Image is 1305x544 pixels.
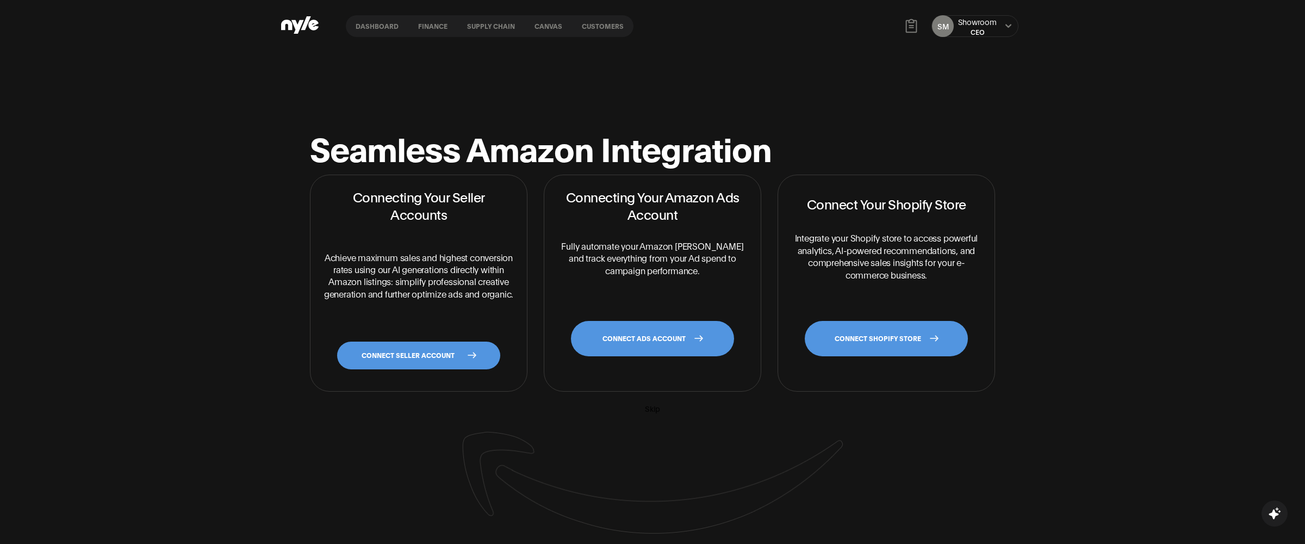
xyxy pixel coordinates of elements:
a: finance [408,15,457,37]
button: ShowroomCEO [958,16,997,36]
a: Customers [572,15,633,37]
p: Integrate your Shopify store to access powerful analytics, AI-powered recommendations, and compre... [791,232,981,281]
h1: Seamless Amazon Integration [310,131,772,164]
p: Achieve maximum sales and highest conversion rates using our AI generations directly within Amazo... [324,236,514,316]
div: Showroom [958,16,997,27]
div: CEO [958,27,997,36]
h2: Connecting Your Amazon Ads Account [557,188,748,222]
a: CONNECT SELLER ACCOUNT [337,342,500,369]
img: amazon [462,431,843,534]
h2: Connecting Your Seller Accounts [324,188,514,222]
p: Fully automate your Amazon [PERSON_NAME] and track everything from your Ad spend to campaign perf... [557,236,748,281]
a: Dashboard [346,15,408,37]
button: SM [932,15,954,37]
a: Supply chain [457,15,525,37]
a: CONNECT ADS ACCOUNT [571,321,734,356]
h2: Connect Your Shopify Store [807,188,966,219]
a: Canvas [525,15,572,37]
button: Skip [645,403,660,415]
a: CONNECT SHOPIFY STORE [805,321,968,356]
